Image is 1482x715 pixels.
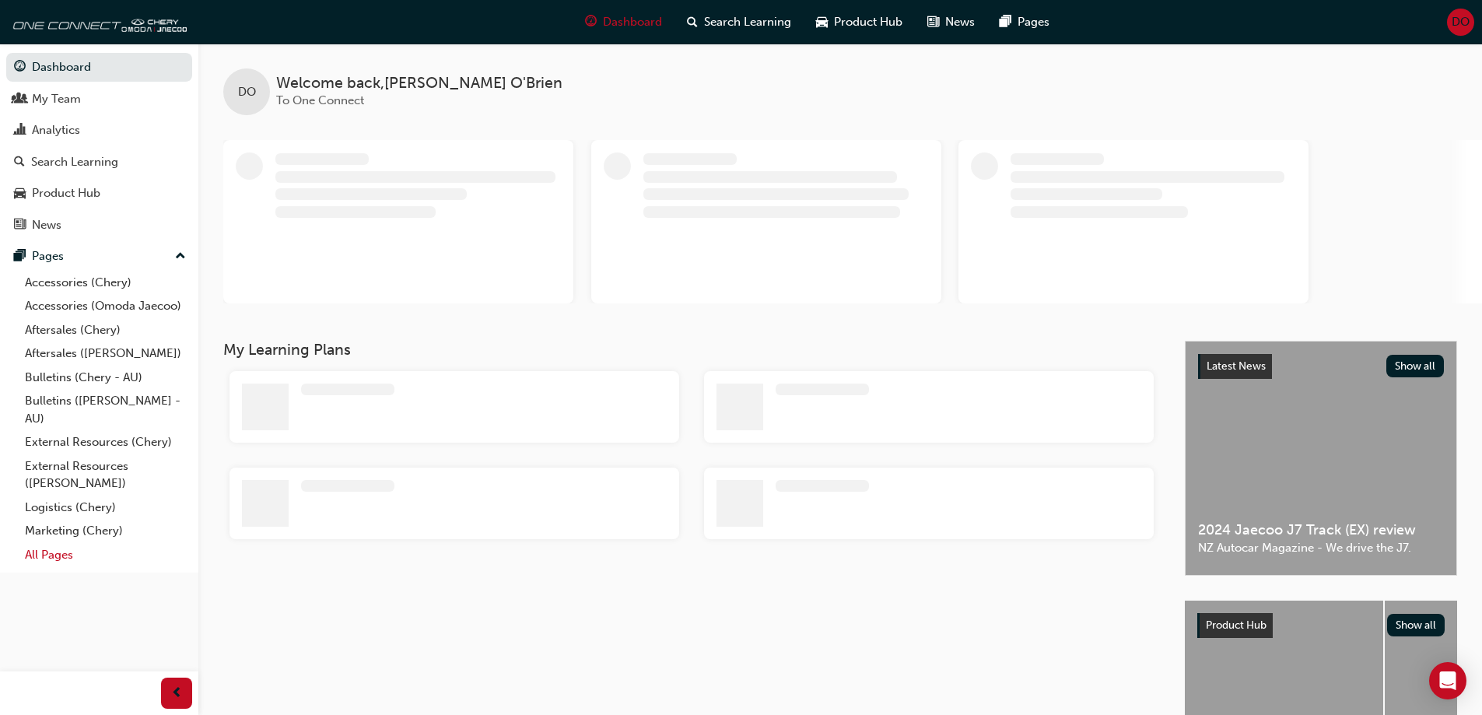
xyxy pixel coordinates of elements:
span: News [945,13,975,31]
a: Accessories (Omoda Jaecoo) [19,294,192,318]
div: News [32,216,61,234]
a: Product HubShow all [1197,613,1445,638]
span: Pages [1018,13,1049,31]
span: DO [238,83,256,101]
div: My Team [32,90,81,108]
a: search-iconSearch Learning [674,6,804,38]
span: Search Learning [704,13,791,31]
span: Welcome back , [PERSON_NAME] O'Brien [276,75,562,93]
a: Latest NewsShow all [1198,354,1444,379]
div: Product Hub [32,184,100,202]
span: guage-icon [14,61,26,75]
a: Accessories (Chery) [19,271,192,295]
a: Latest NewsShow all2024 Jaecoo J7 Track (EX) reviewNZ Autocar Magazine - We drive the J7. [1185,341,1457,576]
a: Aftersales (Chery) [19,318,192,342]
a: Bulletins (Chery - AU) [19,366,192,390]
span: news-icon [14,219,26,233]
a: External Resources (Chery) [19,430,192,454]
span: people-icon [14,93,26,107]
a: guage-iconDashboard [573,6,674,38]
a: Bulletins ([PERSON_NAME] - AU) [19,389,192,430]
div: Analytics [32,121,80,139]
span: pages-icon [1000,12,1011,32]
button: Show all [1386,355,1445,377]
a: News [6,211,192,240]
a: news-iconNews [915,6,987,38]
a: Search Learning [6,148,192,177]
span: search-icon [14,156,25,170]
span: DO [1452,13,1470,31]
a: Aftersales ([PERSON_NAME]) [19,342,192,366]
a: Dashboard [6,53,192,82]
button: Pages [6,242,192,271]
a: car-iconProduct Hub [804,6,915,38]
img: oneconnect [8,6,187,37]
span: car-icon [14,187,26,201]
button: DashboardMy TeamAnalyticsSearch LearningProduct HubNews [6,50,192,242]
span: Latest News [1207,359,1266,373]
h3: My Learning Plans [223,341,1160,359]
span: Product Hub [1206,619,1267,632]
span: guage-icon [585,12,597,32]
div: Search Learning [31,153,118,171]
a: Product Hub [6,179,192,208]
a: External Resources ([PERSON_NAME]) [19,454,192,496]
span: Dashboard [603,13,662,31]
span: Product Hub [834,13,902,31]
a: pages-iconPages [987,6,1062,38]
span: pages-icon [14,250,26,264]
span: car-icon [816,12,828,32]
span: To One Connect [276,93,364,107]
a: Logistics (Chery) [19,496,192,520]
span: chart-icon [14,124,26,138]
a: Marketing (Chery) [19,519,192,543]
span: 2024 Jaecoo J7 Track (EX) review [1198,521,1444,539]
span: search-icon [687,12,698,32]
span: NZ Autocar Magazine - We drive the J7. [1198,539,1444,557]
div: Pages [32,247,64,265]
button: Show all [1387,614,1445,636]
a: Analytics [6,116,192,145]
span: up-icon [175,247,186,267]
a: All Pages [19,543,192,567]
div: Open Intercom Messenger [1429,662,1466,699]
span: prev-icon [171,684,183,703]
span: news-icon [927,12,939,32]
button: DO [1447,9,1474,36]
a: My Team [6,85,192,114]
